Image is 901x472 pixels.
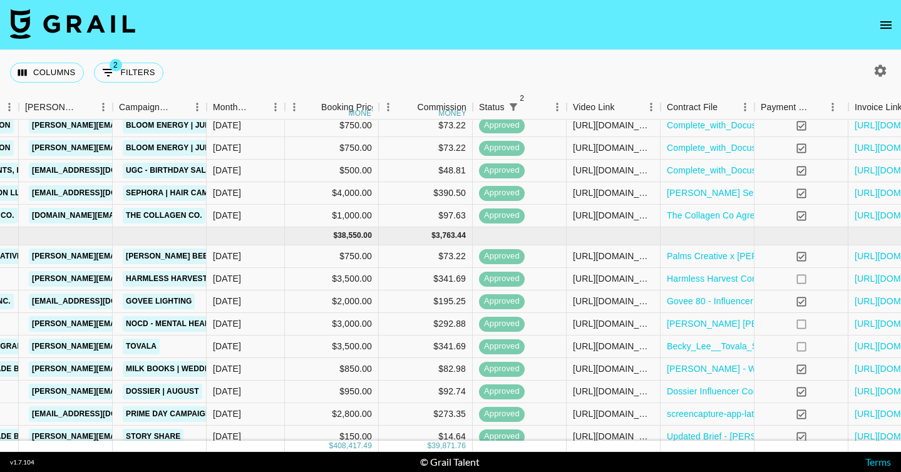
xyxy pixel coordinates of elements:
[213,408,241,420] div: Aug '25
[285,245,379,268] div: $750.00
[29,384,233,399] a: [PERSON_NAME][EMAIL_ADDRESS][DOMAIN_NAME]
[479,431,525,443] span: approved
[754,95,848,120] div: Payment Sent
[573,385,654,398] div: https://www.youtube.com/watch?v=HK-vYieOHmk
[123,406,281,422] a: Prime Day Campaign - Shed Happens
[123,429,183,444] a: Story Share
[213,95,249,120] div: Month Due
[431,230,436,241] div: $
[213,385,241,398] div: Aug '25
[479,120,525,131] span: approved
[573,408,654,420] div: https://www.instagram.com/p/DNTkw_wS7QH/
[213,430,241,443] div: Aug '25
[379,98,398,116] button: Menu
[718,98,735,116] button: Sort
[285,182,379,205] div: $4,000.00
[379,137,473,160] div: $73.22
[379,205,473,227] div: $97.63
[573,209,654,222] div: https://www.tiktok.com/@sarariann/video/7524418045003975949
[379,290,473,313] div: $195.25
[29,118,233,133] a: [PERSON_NAME][EMAIL_ADDRESS][DOMAIN_NAME]
[417,95,466,120] div: Commission
[615,98,632,116] button: Sort
[29,361,297,377] a: [PERSON_NAME][EMAIL_ADDRESS][PERSON_NAME][DOMAIN_NAME]
[667,95,718,120] div: Contract File
[479,95,505,120] div: Status
[29,339,233,354] a: [PERSON_NAME][EMAIL_ADDRESS][DOMAIN_NAME]
[436,230,466,241] div: 3,763.44
[249,98,266,116] button: Sort
[337,230,372,241] div: 38,550.00
[573,164,654,177] div: https://www.tiktok.com/@sarariann/video/7428038451204721966
[29,163,169,178] a: [EMAIL_ADDRESS][DOMAIN_NAME]
[76,98,94,116] button: Sort
[667,362,882,375] a: [PERSON_NAME] - Wedding - Creative Brief 2 (1).pdf
[29,294,169,309] a: [EMAIL_ADDRESS][DOMAIN_NAME]
[123,249,343,264] a: [PERSON_NAME] Beef Mini's | Costco UGC Campaign
[479,210,525,222] span: approved
[379,381,473,403] div: $92.74
[661,95,754,120] div: Contract File
[573,187,654,199] div: https://www.tiktok.com/@sarariann/video/7530315305453767949
[548,98,567,116] button: Menu
[379,403,473,426] div: $273.35
[865,456,891,468] a: Terms
[379,182,473,205] div: $390.50
[25,95,76,120] div: [PERSON_NAME]
[213,187,241,199] div: Jul '25
[379,160,473,182] div: $48.81
[573,430,654,443] div: https://www.instagram.com/stories/bryanakay/3698464815217031371/
[123,140,219,156] a: Bloom Energy | June
[213,119,241,131] div: Jul '25
[505,98,522,116] div: 2 active filters
[573,250,654,262] div: https://www.tiktok.com/@ally.put/video/7488439137767312683
[213,272,241,285] div: Aug '25
[285,313,379,336] div: $3,000.00
[123,316,222,332] a: NOCD - Mental Health
[110,59,122,71] span: 2
[667,272,833,285] a: Harmless Harvest Contract _ 2025 (1).pdf
[479,386,525,398] span: approved
[399,98,417,116] button: Sort
[420,456,480,468] div: © Grail Talent
[573,272,654,285] div: https://www.instagram.com/p/DNgJfVhxyQb/
[123,208,205,223] a: The Collagen Co.
[29,429,297,444] a: [PERSON_NAME][EMAIL_ADDRESS][PERSON_NAME][DOMAIN_NAME]
[479,250,525,262] span: approved
[479,341,525,352] span: approved
[285,268,379,290] div: $3,500.00
[473,95,567,120] div: Status
[379,426,473,448] div: $14.64
[479,273,525,285] span: approved
[479,295,525,307] span: approved
[285,290,379,313] div: $2,000.00
[873,13,898,38] button: open drawer
[10,63,84,83] button: Select columns
[213,141,241,154] div: Jul '25
[285,403,379,426] div: $2,800.00
[573,95,615,120] div: Video Link
[379,358,473,381] div: $82.98
[29,208,232,223] a: [DOMAIN_NAME][EMAIL_ADDRESS][DOMAIN_NAME]
[29,140,233,156] a: [PERSON_NAME][EMAIL_ADDRESS][DOMAIN_NAME]
[213,317,241,330] div: Aug '25
[505,98,522,116] button: Show filters
[29,271,297,287] a: [PERSON_NAME][EMAIL_ADDRESS][PERSON_NAME][DOMAIN_NAME]
[573,362,654,375] div: https://www.instagram.com/p/DNBmMkVyP_d/?img_index=1
[10,9,135,39] img: Grail Talent
[379,313,473,336] div: $292.88
[379,115,473,137] div: $73.22
[479,318,525,330] span: approved
[113,95,207,120] div: Campaign (Type)
[285,381,379,403] div: $950.00
[479,187,525,199] span: approved
[29,316,297,332] a: [PERSON_NAME][EMAIL_ADDRESS][PERSON_NAME][DOMAIN_NAME]
[285,98,304,116] button: Menu
[285,137,379,160] div: $750.00
[667,141,890,154] a: Complete_with_Docusign_Meredith_Good_x_Bloom.pdf
[123,384,202,399] a: Dossier | August
[213,250,241,262] div: Aug '25
[573,340,654,352] div: https://www.youtube.com/watch?v=0y21GnM59xk
[170,98,188,116] button: Sort
[19,95,113,120] div: Booker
